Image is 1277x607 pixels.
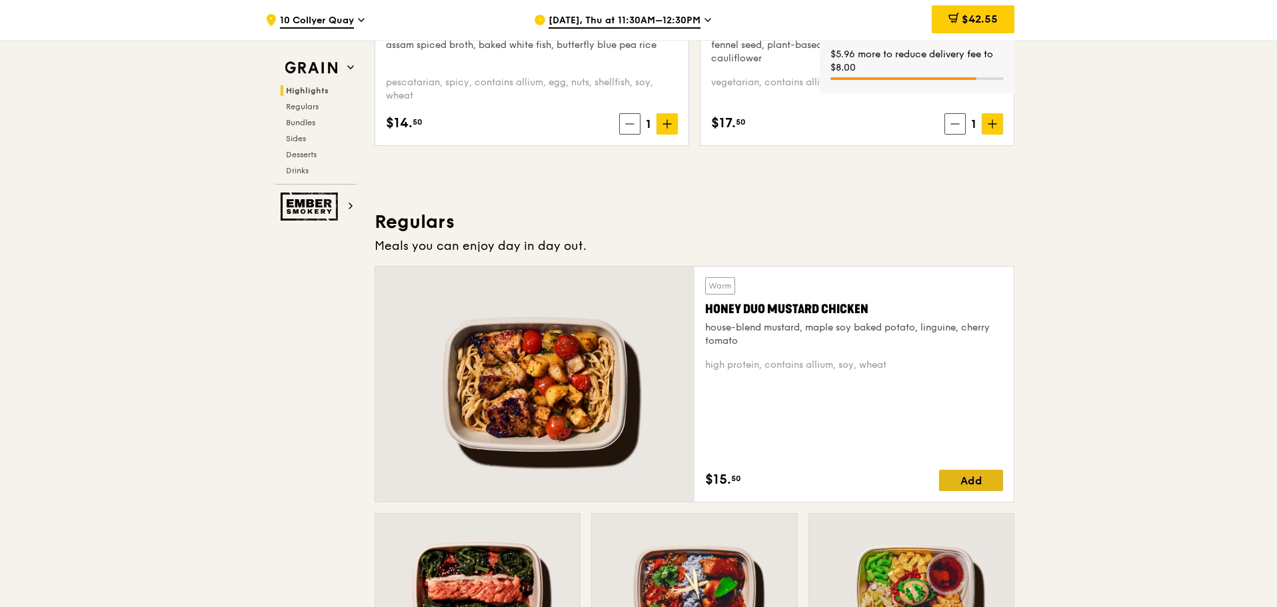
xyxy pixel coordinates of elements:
[705,300,1003,318] div: Honey Duo Mustard Chicken
[281,56,342,80] img: Grain web logo
[736,117,746,127] span: 50
[286,150,317,159] span: Desserts
[962,13,998,25] span: $42.55
[281,193,342,221] img: Ember Smokery web logo
[705,358,1003,372] div: high protein, contains allium, soy, wheat
[286,166,309,175] span: Drinks
[731,473,741,484] span: 50
[375,237,1014,255] div: Meals you can enjoy day in day out.
[286,118,315,127] span: Bundles
[386,113,413,133] span: $14.
[386,76,678,103] div: pescatarian, spicy, contains allium, egg, nuts, shellfish, soy, wheat
[375,210,1014,234] h3: Regulars
[286,134,306,143] span: Sides
[286,86,329,95] span: Highlights
[280,14,354,29] span: 10 Collyer Quay
[386,39,678,52] div: assam spiced broth, baked white fish, butterfly blue pea rice
[286,102,319,111] span: Regulars
[966,115,982,133] span: 1
[705,321,1003,348] div: house-blend mustard, maple soy baked potato, linguine, cherry tomato
[711,39,1003,65] div: fennel seed, plant-based minced beef, citrusy roasted cauliflower
[711,113,736,133] span: $17.
[705,277,735,295] div: Warm
[549,14,700,29] span: [DATE], Thu at 11:30AM–12:30PM
[939,470,1003,491] div: Add
[711,76,1003,103] div: vegetarian, contains allium, dairy, soy, wheat
[640,115,656,133] span: 1
[705,470,731,490] span: $15.
[413,117,423,127] span: 50
[830,48,1004,75] div: $5.96 more to reduce delivery fee to $8.00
